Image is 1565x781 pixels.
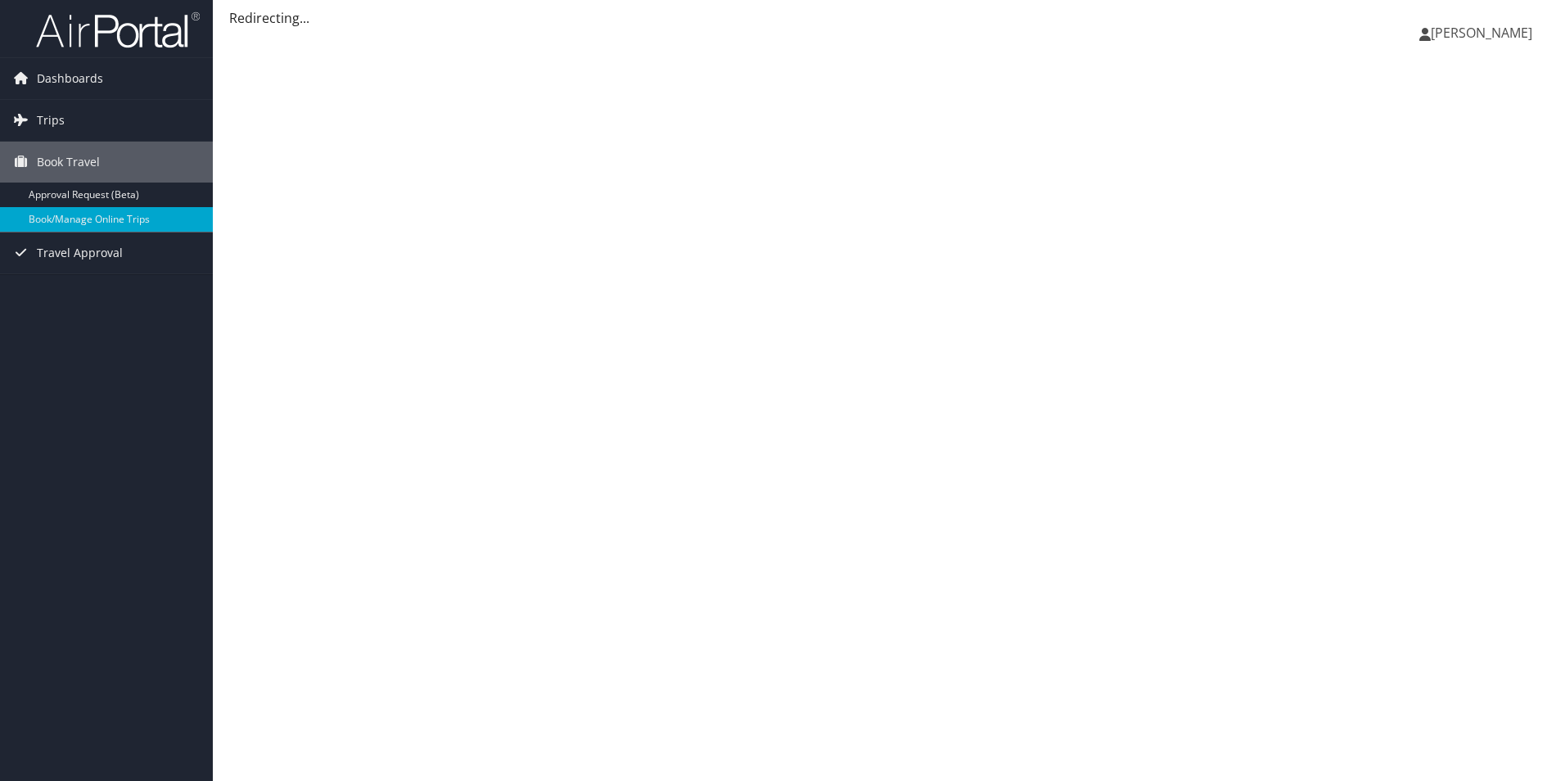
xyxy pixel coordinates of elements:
[37,142,100,183] span: Book Travel
[1419,8,1549,57] a: [PERSON_NAME]
[37,58,103,99] span: Dashboards
[37,232,123,273] span: Travel Approval
[36,11,200,49] img: airportal-logo.png
[1431,24,1532,42] span: [PERSON_NAME]
[229,8,1549,28] div: Redirecting...
[37,100,65,141] span: Trips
